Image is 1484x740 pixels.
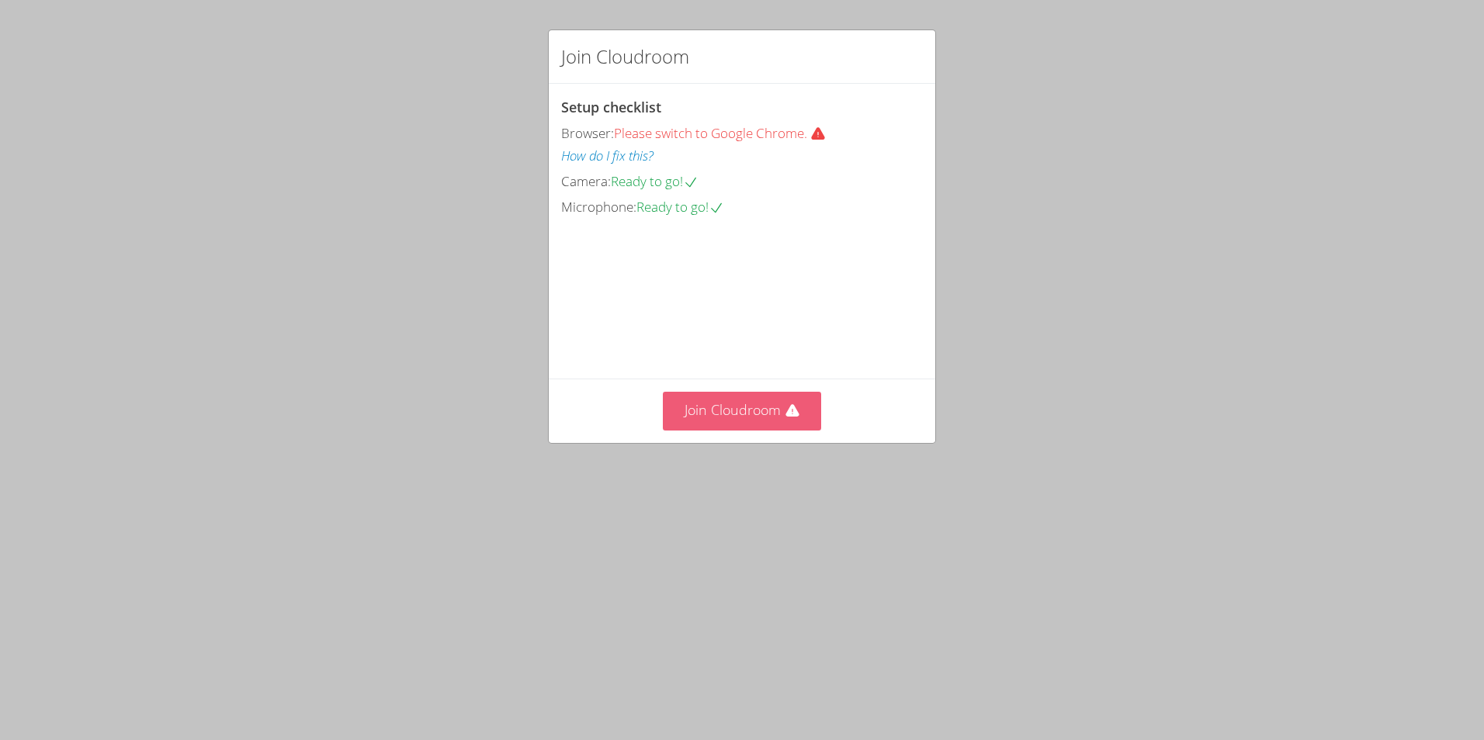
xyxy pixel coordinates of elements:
h2: Join Cloudroom [561,43,689,71]
span: Ready to go! [636,198,724,216]
span: Browser: [561,124,614,142]
span: Camera: [561,172,611,190]
button: How do I fix this? [561,145,654,168]
span: Setup checklist [561,98,661,116]
button: Join Cloudroom [663,392,822,430]
span: Ready to go! [611,172,699,190]
span: Microphone: [561,198,636,216]
span: Please switch to Google Chrome. [614,124,838,142]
